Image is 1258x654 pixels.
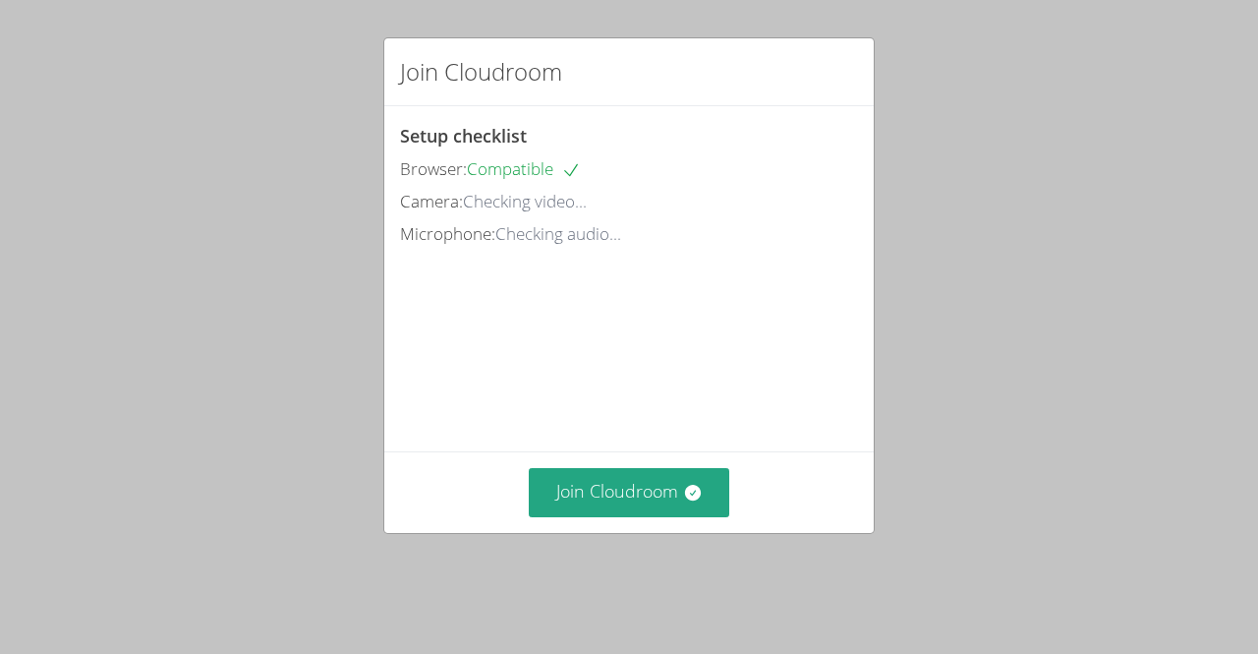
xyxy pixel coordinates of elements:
[400,54,562,89] h2: Join Cloudroom
[463,190,587,212] span: Checking video...
[400,190,463,212] span: Camera:
[400,157,467,180] span: Browser:
[400,222,495,245] span: Microphone:
[529,468,730,516] button: Join Cloudroom
[467,157,581,180] span: Compatible
[495,222,621,245] span: Checking audio...
[400,124,527,148] span: Setup checklist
